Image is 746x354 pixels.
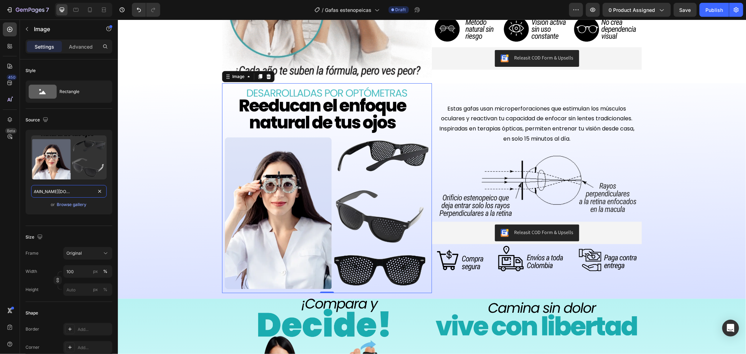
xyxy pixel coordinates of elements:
[26,233,44,242] div: Size
[51,200,55,209] span: or
[132,3,160,17] div: Undo/Redo
[324,85,515,103] span: Estas gafas usan microperforaciones que estimulan los músculos oculares y reactivan tu capacidad ...
[63,283,112,296] input: px%
[680,7,691,13] span: Save
[26,326,39,332] div: Border
[397,209,456,217] div: Releasit COD Form & Upsells
[78,326,111,333] div: Add...
[26,344,40,351] div: Corner
[101,285,109,294] button: px
[31,185,107,198] input: https://example.com/image.jpg
[26,68,36,74] div: Style
[322,6,324,14] span: /
[722,320,739,337] div: Open Intercom Messenger
[93,286,98,293] div: px
[93,268,98,275] div: px
[78,345,111,351] div: Add...
[63,265,112,278] input: px%
[59,84,102,100] div: Rectangle
[705,6,723,14] div: Publish
[325,6,372,14] span: Gafas estenopeicas
[314,125,524,199] img: AnyConv.com__gafas_7.webp
[34,25,93,33] p: Image
[66,250,82,256] span: Original
[699,3,729,17] button: Publish
[118,20,746,354] iframe: Design area
[5,128,17,134] div: Beta
[26,268,37,275] label: Width
[314,225,524,254] img: AnyConv.com__corr_9.webp
[103,286,107,293] div: %
[31,135,107,179] img: preview-image
[377,30,461,47] button: Releasit COD Form & Upsells
[321,105,517,123] span: Inspiradas en terapias ópticas, permiten entrenar tu visión desde casa, en solo 15 minutos al día.
[26,250,38,256] label: Frame
[46,6,49,14] p: 7
[3,3,52,17] button: 7
[603,3,671,17] button: 0 product assigned
[91,267,100,276] button: %
[69,43,93,50] p: Advanced
[383,209,391,218] img: CKKYs5695_ICEAE=.webp
[35,43,54,50] p: Settings
[104,64,314,274] img: AnyConv.com__gafas_6.webp
[318,84,520,125] div: Rich Text Editor. Editing area: main
[7,75,17,80] div: 450
[101,267,109,276] button: px
[377,205,461,222] button: Releasit COD Form & Upsells
[397,35,456,42] div: Releasit COD Form & Upsells
[103,268,107,275] div: %
[674,3,697,17] button: Save
[26,310,38,316] div: Shape
[26,115,50,125] div: Source
[113,54,128,60] div: Image
[63,247,112,260] button: Original
[57,201,87,208] button: Browse gallery
[383,35,391,43] img: CKKYs5695_ICEAE=.webp
[609,6,655,14] span: 0 product assigned
[26,286,38,293] label: Height
[396,7,406,13] span: Draft
[91,285,100,294] button: %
